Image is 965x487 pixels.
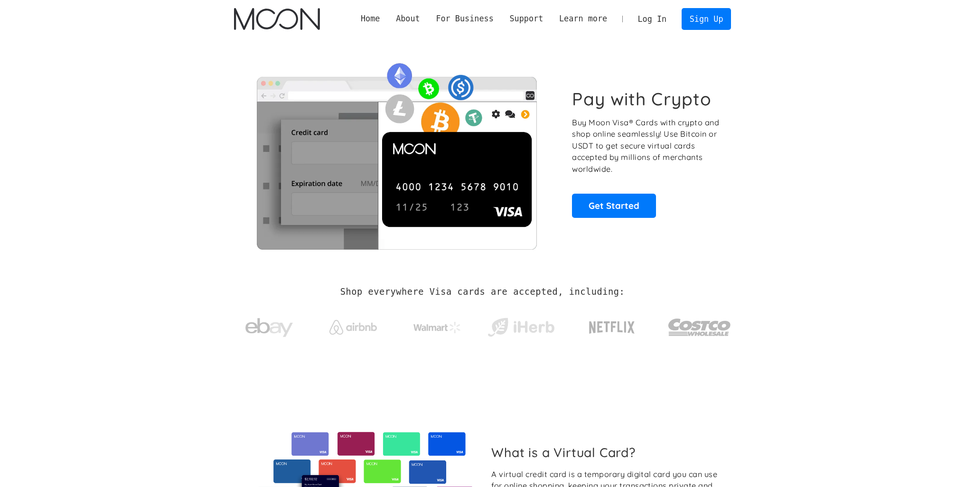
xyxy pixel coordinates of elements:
[428,13,502,25] div: For Business
[318,310,388,339] a: Airbnb
[396,13,420,25] div: About
[436,13,493,25] div: For Business
[353,13,388,25] a: Home
[630,9,675,29] a: Log In
[570,306,655,344] a: Netflix
[668,309,731,345] img: Costco
[491,445,723,460] h2: What is a Virtual Card?
[402,312,472,338] a: Walmart
[234,303,305,347] a: ebay
[588,316,636,339] img: Netflix
[234,8,320,30] img: Moon Logo
[234,8,320,30] a: home
[486,306,556,345] a: iHerb
[340,287,625,297] h2: Shop everywhere Visa cards are accepted, including:
[388,13,428,25] div: About
[234,56,559,249] img: Moon Cards let you spend your crypto anywhere Visa is accepted.
[682,8,731,29] a: Sign Up
[559,13,607,25] div: Learn more
[502,13,551,25] div: Support
[572,194,656,217] a: Get Started
[245,313,293,343] img: ebay
[668,300,731,350] a: Costco
[413,322,461,333] img: Walmart
[486,315,556,340] img: iHerb
[551,13,615,25] div: Learn more
[572,117,721,175] p: Buy Moon Visa® Cards with crypto and shop online seamlessly! Use Bitcoin or USDT to get secure vi...
[329,320,377,335] img: Airbnb
[509,13,543,25] div: Support
[572,88,712,110] h1: Pay with Crypto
